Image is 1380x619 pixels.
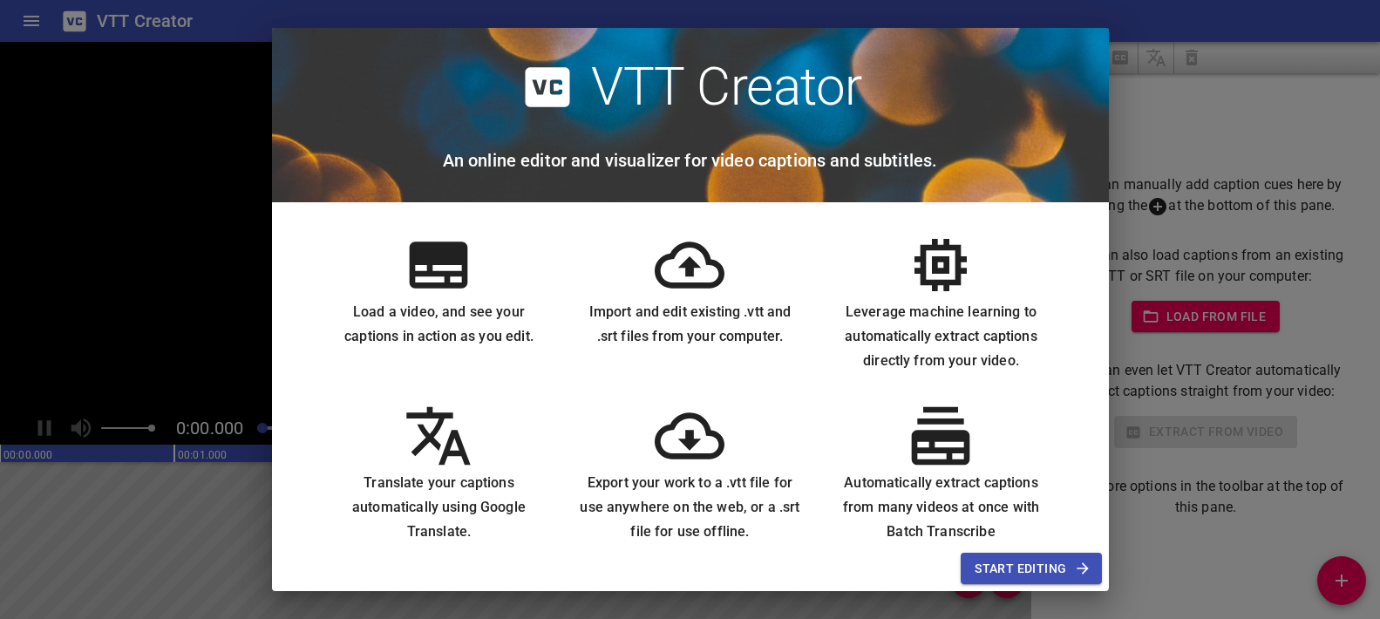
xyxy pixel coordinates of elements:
[829,471,1052,544] h6: Automatically extract captions from many videos at once with Batch Transcribe
[591,56,862,119] h2: VTT Creator
[578,471,801,544] h6: Export your work to a .vtt file for use anywhere on the web, or a .srt file for use offline.
[961,553,1101,585] button: Start Editing
[328,471,551,544] h6: Translate your captions automatically using Google Translate.
[328,300,551,349] h6: Load a video, and see your captions in action as you edit.
[829,300,1052,373] h6: Leverage machine learning to automatically extract captions directly from your video.
[443,146,938,174] h6: An online editor and visualizer for video captions and subtitles.
[975,558,1087,580] span: Start Editing
[578,300,801,349] h6: Import and edit existing .vtt and .srt files from your computer.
